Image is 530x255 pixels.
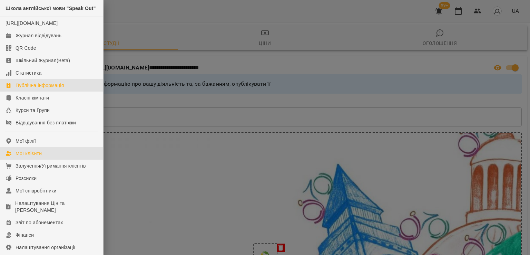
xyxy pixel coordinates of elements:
[16,232,34,238] div: Фінанси
[6,6,96,11] span: Школа англійської мови "Speak Out"
[16,119,76,126] div: Відвідування без платіжки
[16,138,36,144] div: Мої філії
[16,187,57,194] div: Мої співробітники
[6,20,58,26] a: [URL][DOMAIN_NAME]
[16,244,76,251] div: Налаштування організації
[16,107,50,114] div: Курси та Групи
[16,162,86,169] div: Залучення/Утримання клієнтів
[16,45,36,51] div: QR Code
[16,57,70,64] div: Шкільний Журнал(Beta)
[15,200,98,214] div: Налаштування Цін та [PERSON_NAME]
[16,150,42,157] div: Мої клієнти
[16,82,64,89] div: Публічна інформація
[16,175,37,182] div: Розсилки
[16,94,49,101] div: Класні кімнати
[16,32,61,39] div: Журнал відвідувань
[16,69,42,76] div: Статистика
[16,219,63,226] div: Звіт по абонементах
